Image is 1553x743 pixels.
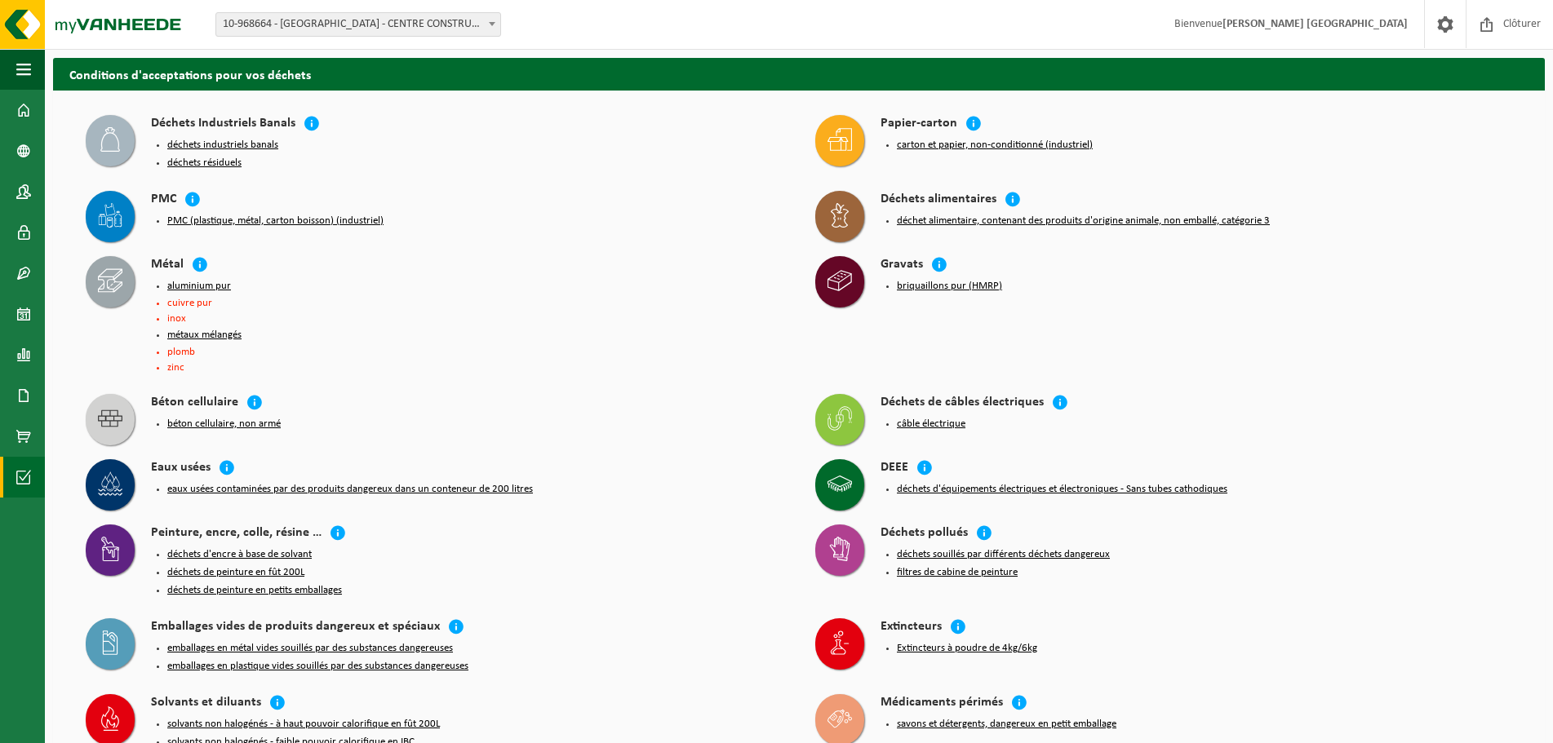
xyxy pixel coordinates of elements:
[151,256,184,275] h4: Métal
[881,694,1003,713] h4: Médicaments périmés
[881,191,996,210] h4: Déchets alimentaires
[167,347,783,357] li: plomb
[167,362,783,373] li: zinc
[167,157,242,170] button: déchets résiduels
[167,483,533,496] button: eaux usées contaminées par des produits dangereux dans un conteneur de 200 litres
[151,694,261,713] h4: Solvants et diluants
[53,58,1545,90] h2: Conditions d'acceptations pour vos déchets
[881,524,968,543] h4: Déchets pollués
[151,394,238,413] h4: Béton cellulaire
[167,718,440,731] button: solvants non halogénés - à haut pouvoir calorifique en fût 200L
[897,418,965,431] button: câble électrique
[167,660,468,673] button: emballages en plastique vides souillés par des substances dangereuses
[167,280,231,293] button: aluminium pur
[167,313,783,324] li: inox
[167,329,242,342] button: métaux mélangés
[897,566,1018,579] button: filtres de cabine de peinture
[167,418,281,431] button: béton cellulaire, non armé
[897,280,1002,293] button: briquaillons pur (HMRP)
[897,214,1270,228] button: déchet alimentaire, contenant des produits d'origine animale, non emballé, catégorie 3
[897,483,1227,496] button: déchets d'équipements électriques et électroniques - Sans tubes cathodiques
[897,642,1037,655] button: Extincteurs à poudre de 4kg/6kg
[151,115,295,134] h4: Déchets Industriels Banals
[881,256,923,275] h4: Gravats
[881,115,957,134] h4: Papier-carton
[215,12,501,37] span: 10-968664 - LE FOREM - CENTRE CONSTRUFORM DE HAINAUT - SITE 5205 - CHÂTELINEAU
[897,548,1110,561] button: déchets souillés par différents déchets dangereux
[167,214,384,228] button: PMC (plastique, métal, carton boisson) (industriel)
[167,566,304,579] button: déchets de peinture en fût 200L
[151,459,211,478] h4: Eaux usées
[167,584,342,597] button: déchets de peinture en petits emballages
[151,618,440,637] h4: Emballages vides de produits dangereux et spéciaux
[151,191,176,210] h4: PMC
[881,618,942,637] h4: Extincteurs
[167,139,278,152] button: déchets industriels banals
[881,459,908,478] h4: DEEE
[167,548,312,561] button: déchets d'encre à base de solvant
[167,642,453,655] button: emballages en métal vides souillés par des substances dangereuses
[897,139,1093,152] button: carton et papier, non-conditionné (industriel)
[216,13,500,36] span: 10-968664 - LE FOREM - CENTRE CONSTRUFORM DE HAINAUT - SITE 5205 - CHÂTELINEAU
[167,298,783,308] li: cuivre pur
[897,718,1116,731] button: savons et détergents, dangereux en petit emballage
[1222,18,1408,30] strong: [PERSON_NAME] [GEOGRAPHIC_DATA]
[881,394,1044,413] h4: Déchets de câbles électriques
[151,524,322,543] h4: Peinture, encre, colle, résine …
